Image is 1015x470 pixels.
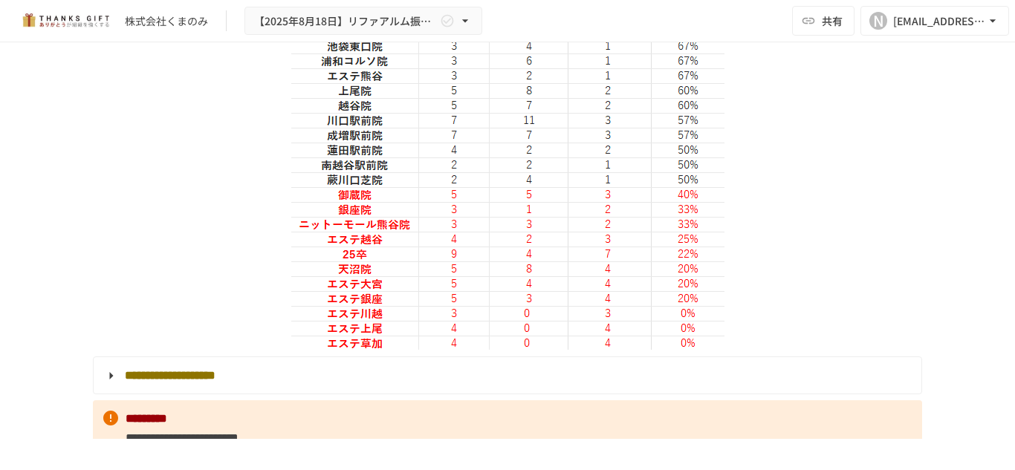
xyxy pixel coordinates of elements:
span: 【2025年8月18日】リファアルム振り返りミーティング [254,12,437,30]
div: 株式会社くまのみ [125,13,208,29]
button: N[EMAIL_ADDRESS][DOMAIN_NAME] [860,6,1009,36]
button: 共有 [792,6,855,36]
div: [EMAIL_ADDRESS][DOMAIN_NAME] [893,12,985,30]
img: mMP1OxWUAhQbsRWCurg7vIHe5HqDpP7qZo7fRoNLXQh [18,9,113,33]
div: N [869,12,887,30]
button: 【2025年8月18日】リファアルム振り返りミーティング [244,7,482,36]
span: 共有 [822,13,843,29]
